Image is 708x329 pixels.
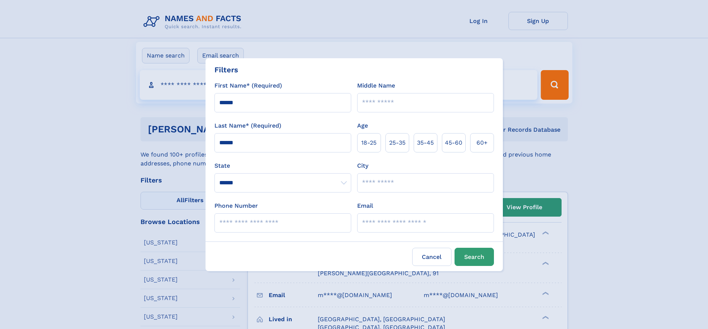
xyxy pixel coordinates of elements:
[357,201,373,210] label: Email
[445,138,462,147] span: 45‑60
[214,121,281,130] label: Last Name* (Required)
[357,161,368,170] label: City
[361,138,376,147] span: 18‑25
[455,248,494,266] button: Search
[214,81,282,90] label: First Name* (Required)
[476,138,488,147] span: 60+
[389,138,405,147] span: 25‑35
[214,201,258,210] label: Phone Number
[417,138,434,147] span: 35‑45
[214,161,351,170] label: State
[214,64,238,75] div: Filters
[357,81,395,90] label: Middle Name
[412,248,452,266] label: Cancel
[357,121,368,130] label: Age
